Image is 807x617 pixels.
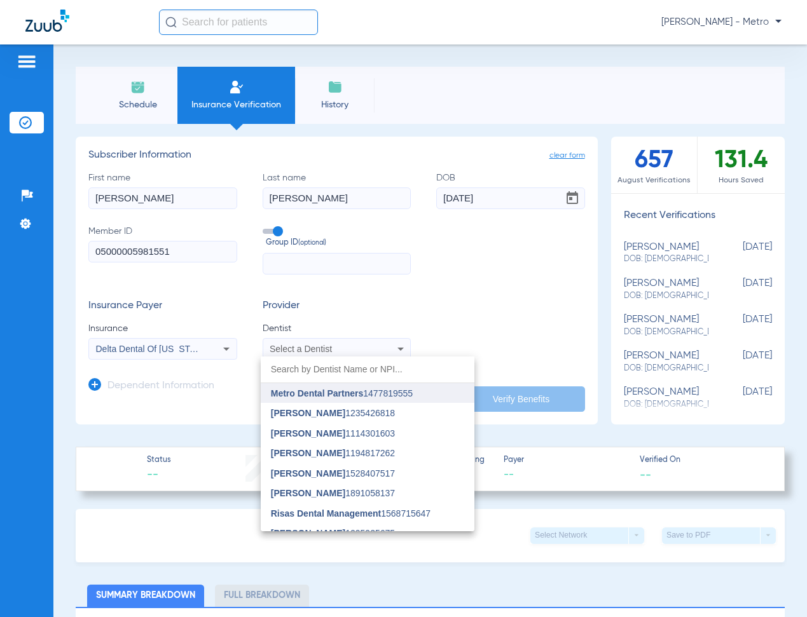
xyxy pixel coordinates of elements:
[271,428,345,438] span: [PERSON_NAME]
[271,449,395,458] span: 1194817262
[271,529,395,538] span: 1295925675
[271,469,395,478] span: 1528407517
[271,488,345,498] span: [PERSON_NAME]
[271,429,395,438] span: 1114301603
[271,489,395,498] span: 1891058137
[271,409,395,417] span: 1235426818
[271,408,345,418] span: [PERSON_NAME]
[271,509,431,518] span: 1568715647
[743,556,807,617] iframe: Chat Widget
[271,528,345,538] span: [PERSON_NAME]
[271,508,382,519] span: Risas Dental Management
[261,356,474,383] input: dropdown search
[271,468,345,478] span: [PERSON_NAME]
[271,389,413,398] span: 1477819555
[271,448,345,458] span: [PERSON_NAME]
[271,388,363,398] span: Metro Dental Partners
